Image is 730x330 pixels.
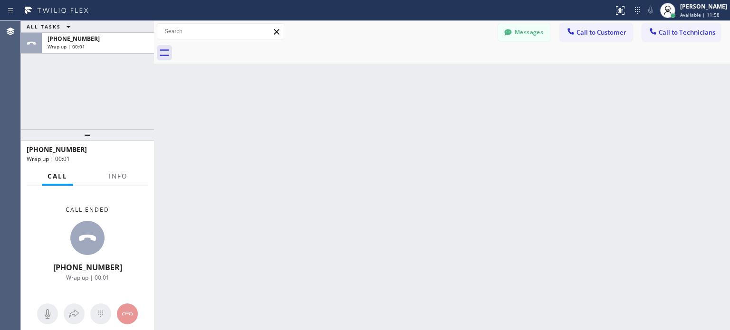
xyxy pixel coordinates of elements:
button: Open directory [64,303,85,324]
button: Call to Customer [560,23,633,41]
span: Info [109,172,127,180]
div: [PERSON_NAME] [680,2,727,10]
button: Call to Technicians [642,23,720,41]
span: Call to Customer [576,28,626,37]
button: Messages [498,23,550,41]
span: Call ended [66,206,109,214]
span: Wrap up | 00:01 [48,43,85,50]
span: Call to Technicians [659,28,715,37]
span: [PHONE_NUMBER] [53,262,122,273]
button: Call [42,167,73,186]
span: Available | 11:58 [680,11,720,18]
button: Mute [644,4,657,17]
button: Info [103,167,133,186]
span: Wrap up | 00:01 [66,273,109,282]
span: [PHONE_NUMBER] [48,35,100,43]
button: Hang up [117,303,138,324]
span: ALL TASKS [27,23,61,30]
span: Call [48,172,67,180]
span: [PHONE_NUMBER] [27,145,87,154]
input: Search [157,24,285,39]
span: Wrap up | 00:01 [27,155,70,163]
button: ALL TASKS [21,21,80,32]
button: Open dialpad [90,303,111,324]
button: Mute [37,303,58,324]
